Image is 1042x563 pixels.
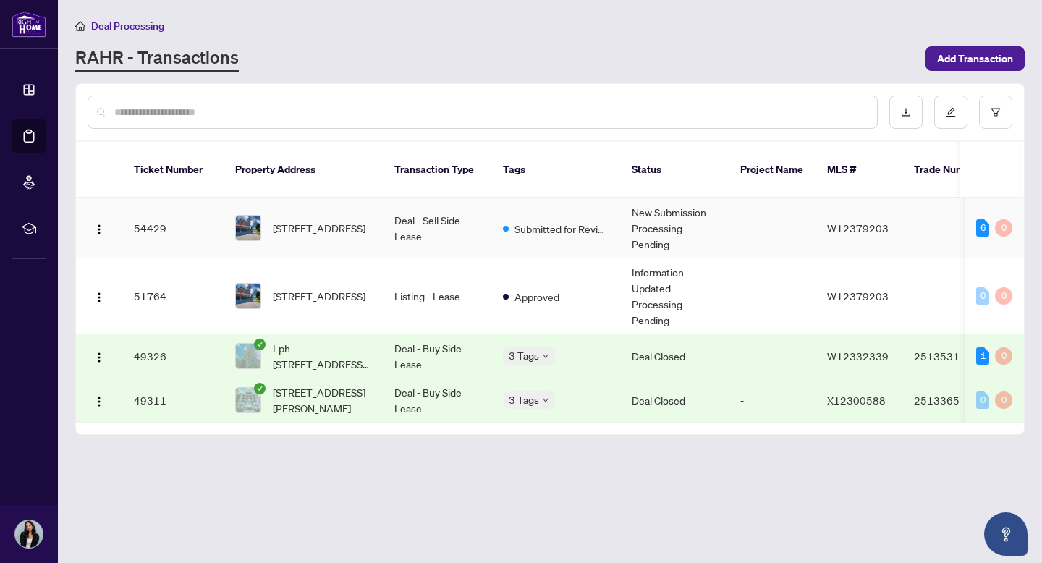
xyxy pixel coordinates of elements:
button: Logo [88,344,111,368]
span: home [75,21,85,31]
span: filter [991,107,1001,117]
div: 0 [995,347,1012,365]
td: - [729,198,816,258]
td: - [729,334,816,378]
td: Deal - Buy Side Lease [383,334,491,378]
td: Deal Closed [620,378,729,423]
button: Add Transaction [925,46,1025,71]
td: 49311 [122,378,224,423]
img: thumbnail-img [236,284,260,308]
img: Logo [93,292,105,303]
th: Tags [491,142,620,198]
span: down [542,352,549,360]
img: Profile Icon [15,520,43,548]
td: Deal - Sell Side Lease [383,198,491,258]
span: [STREET_ADDRESS] [273,288,365,304]
span: Add Transaction [937,47,1013,70]
span: [STREET_ADDRESS][PERSON_NAME] [273,384,371,416]
button: Logo [88,389,111,412]
span: 3 Tags [509,347,539,364]
button: filter [979,96,1012,129]
a: RAHR - Transactions [75,46,239,72]
span: Approved [514,289,559,305]
th: Property Address [224,142,383,198]
td: 49326 [122,334,224,378]
span: Lph [STREET_ADDRESS][PERSON_NAME] [273,340,371,372]
img: Logo [93,352,105,363]
img: Logo [93,396,105,407]
img: thumbnail-img [236,344,260,368]
img: thumbnail-img [236,216,260,240]
img: Logo [93,224,105,235]
th: Ticket Number [122,142,224,198]
img: logo [12,11,46,38]
div: 0 [976,391,989,409]
th: MLS # [816,142,902,198]
div: 0 [976,287,989,305]
span: down [542,397,549,404]
td: Deal Closed [620,334,729,378]
button: Open asap [984,512,1028,556]
span: 3 Tags [509,391,539,408]
span: edit [946,107,956,117]
button: Logo [88,216,111,240]
span: Deal Processing [91,20,164,33]
td: Deal - Buy Side Lease [383,378,491,423]
span: W12332339 [827,350,889,363]
td: Listing - Lease [383,258,491,334]
td: 2513365 [902,378,1004,423]
button: Logo [88,284,111,308]
button: download [889,96,923,129]
span: W12379203 [827,221,889,234]
th: Transaction Type [383,142,491,198]
td: 2513531 [902,334,1004,378]
td: 51764 [122,258,224,334]
button: edit [934,96,967,129]
div: 1 [976,347,989,365]
td: - [729,258,816,334]
td: - [902,198,1004,258]
span: check-circle [254,339,266,350]
th: Status [620,142,729,198]
span: [STREET_ADDRESS] [273,220,365,236]
span: X12300588 [827,394,886,407]
div: 0 [995,219,1012,237]
span: download [901,107,911,117]
td: - [902,258,1004,334]
span: W12379203 [827,289,889,302]
td: New Submission - Processing Pending [620,198,729,258]
div: 0 [995,287,1012,305]
span: check-circle [254,383,266,394]
img: thumbnail-img [236,388,260,412]
span: Submitted for Review [514,221,609,237]
td: Information Updated - Processing Pending [620,258,729,334]
div: 0 [995,391,1012,409]
div: 6 [976,219,989,237]
td: 54429 [122,198,224,258]
td: - [729,378,816,423]
th: Trade Number [902,142,1004,198]
th: Project Name [729,142,816,198]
